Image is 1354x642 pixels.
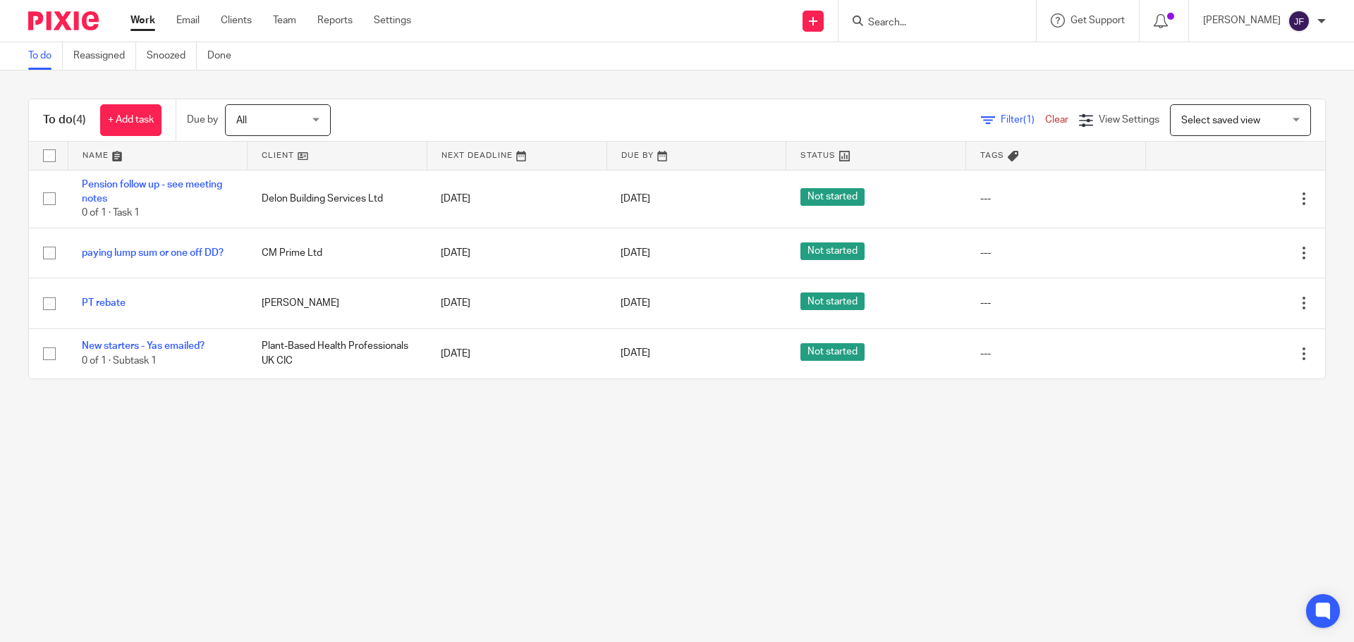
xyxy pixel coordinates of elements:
a: Clear [1045,115,1068,125]
span: (4) [73,114,86,125]
p: [PERSON_NAME] [1203,13,1281,27]
td: [DATE] [427,228,606,278]
img: Pixie [28,11,99,30]
td: Plant-Based Health Professionals UK CIC [248,328,427,378]
a: Done [207,42,242,70]
span: 0 of 1 · Subtask 1 [82,356,157,366]
a: Pension follow up - see meeting notes [82,180,222,204]
span: Select saved view [1181,116,1260,125]
span: Tags [980,152,1004,159]
td: Delon Building Services Ltd [248,170,427,228]
h1: To do [43,113,86,128]
input: Search [867,17,994,30]
td: [DATE] [427,278,606,328]
div: --- [980,347,1132,361]
a: Work [130,13,155,27]
span: All [236,116,247,125]
td: [DATE] [427,170,606,228]
a: paying lump sum or one off DD? [82,248,224,258]
a: PT rebate [82,298,126,308]
td: [DATE] [427,328,606,378]
span: [DATE] [621,248,650,258]
span: Not started [800,343,865,361]
span: Not started [800,242,865,260]
a: Email [176,13,200,27]
span: [DATE] [621,194,650,204]
a: Clients [221,13,252,27]
a: New starters - Yas emailed? [82,341,205,351]
a: + Add task [100,104,161,136]
p: Due by [187,113,218,127]
span: View Settings [1099,115,1159,125]
a: Settings [374,13,411,27]
img: svg%3E [1288,10,1310,32]
span: [DATE] [621,298,650,308]
a: Reports [317,13,353,27]
span: Not started [800,188,865,206]
span: Filter [1001,115,1045,125]
span: [DATE] [621,349,650,359]
a: Reassigned [73,42,136,70]
div: --- [980,246,1132,260]
span: 0 of 1 · Task 1 [82,208,140,218]
a: Team [273,13,296,27]
span: Not started [800,292,865,310]
td: CM Prime Ltd [248,228,427,278]
div: --- [980,192,1132,206]
a: Snoozed [147,42,197,70]
span: (1) [1023,115,1035,125]
span: Get Support [1071,16,1125,25]
td: [PERSON_NAME] [248,278,427,328]
div: --- [980,296,1132,310]
a: To do [28,42,63,70]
